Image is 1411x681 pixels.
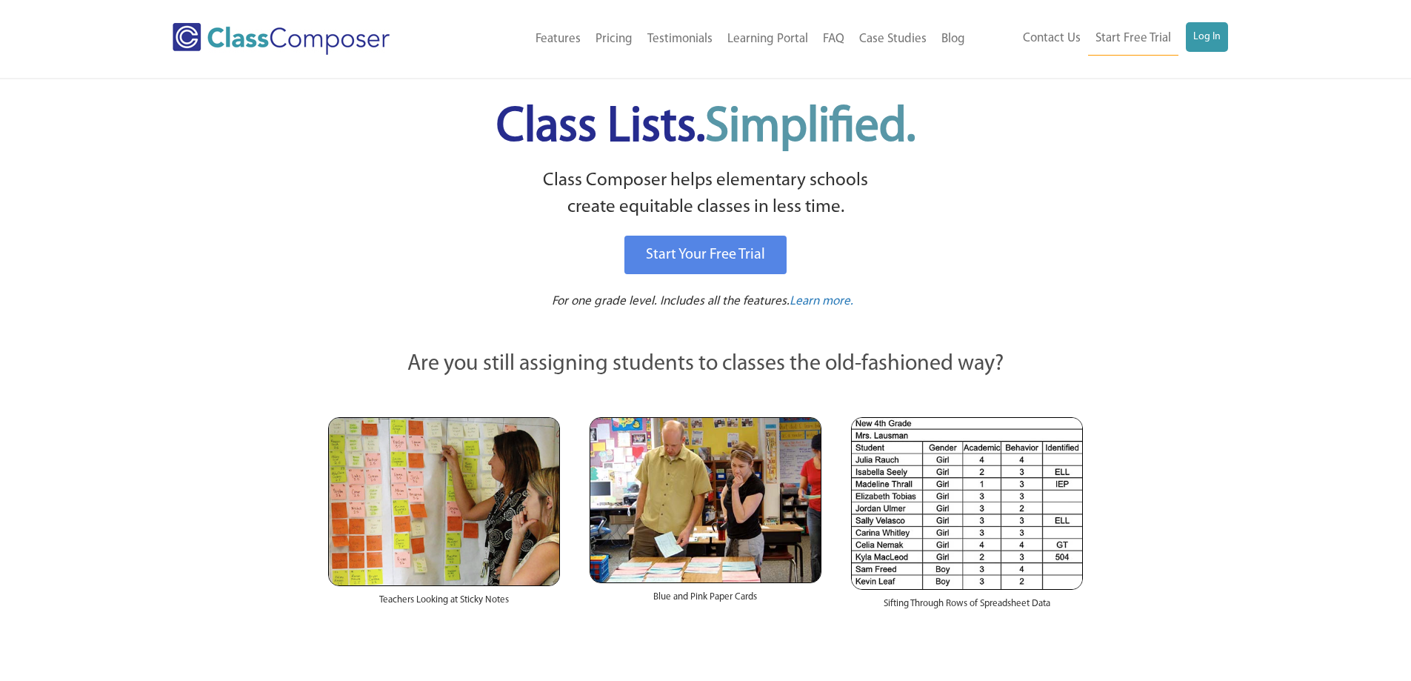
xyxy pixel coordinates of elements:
a: Testimonials [640,23,720,56]
span: For one grade level. Includes all the features. [552,295,790,308]
a: Learn more. [790,293,853,311]
a: Features [528,23,588,56]
p: Class Composer helps elementary schools create equitable classes in less time. [326,167,1086,222]
a: Blog [934,23,973,56]
span: Simplified. [705,104,915,152]
img: Spreadsheets [851,417,1083,590]
p: Are you still assigning students to classes the old-fashioned way? [328,348,1084,381]
a: Pricing [588,23,640,56]
div: Teachers Looking at Sticky Notes [328,586,560,622]
div: Sifting Through Rows of Spreadsheet Data [851,590,1083,625]
a: Start Free Trial [1088,22,1178,56]
span: Start Your Free Trial [646,248,765,262]
a: Start Your Free Trial [624,236,787,274]
nav: Header Menu [973,22,1228,56]
nav: Header Menu [450,23,973,56]
div: Blue and Pink Paper Cards [590,583,821,619]
a: Contact Us [1015,22,1088,55]
span: Learn more. [790,295,853,308]
img: Teachers Looking at Sticky Notes [328,417,560,586]
img: Blue and Pink Paper Cards [590,417,821,582]
a: Case Studies [852,23,934,56]
a: Learning Portal [720,23,815,56]
a: Log In [1186,22,1228,52]
img: Class Composer [173,23,390,55]
span: Class Lists. [496,104,915,152]
a: FAQ [815,23,852,56]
